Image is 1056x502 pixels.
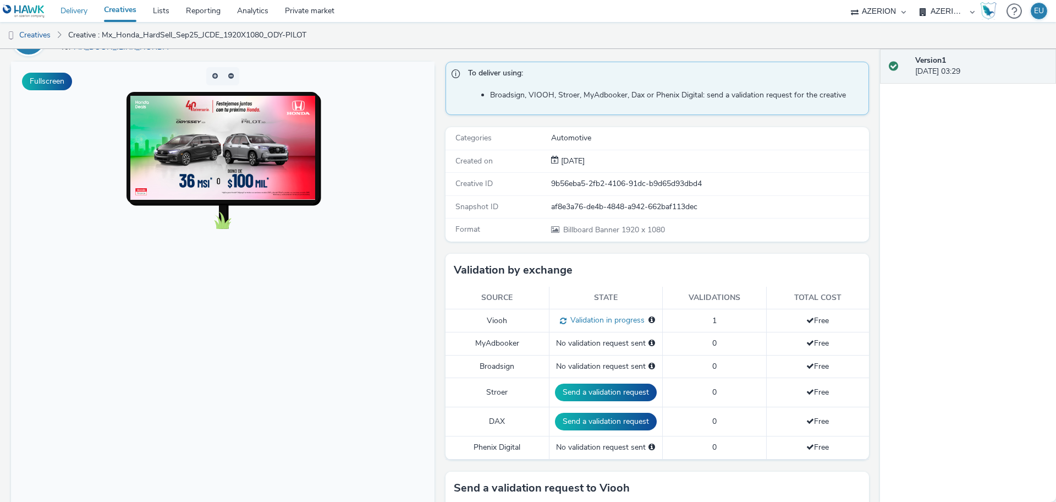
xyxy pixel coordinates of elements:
td: Phenix Digital [446,436,549,459]
div: Creation 26 September 2025, 03:29 [559,156,585,167]
a: MX_DOOH_ILINK_HONDA [74,42,173,52]
img: undefined Logo [3,4,45,18]
th: Total cost [766,287,869,309]
img: Hawk Academy [980,2,997,20]
button: Send a validation request [555,413,657,430]
td: Stroer [446,378,549,407]
li: Broadsign, VIOOH, Stroer, MyAdbooker, Dax or Phenix Digital: send a validation request for the cr... [490,90,863,101]
div: No validation request sent [555,361,657,372]
span: Format [455,224,480,234]
div: EU [1034,3,1044,19]
span: Free [806,442,829,452]
th: Validations [662,287,766,309]
span: 0 [712,416,717,427]
span: Free [806,416,829,427]
th: State [549,287,662,309]
div: Please select a deal below and click on Send to send a validation request to Phenix Digital. [648,442,655,453]
span: To deliver using: [468,68,857,82]
span: 1920 x 1080 [562,225,665,235]
span: 0 [712,361,717,372]
div: No validation request sent [555,442,657,453]
span: Free [806,338,829,348]
h3: Validation by exchange [454,262,573,279]
button: Fullscreen [22,73,72,90]
span: Categories [455,133,492,143]
td: Broadsign [446,355,549,378]
span: Creative ID [455,178,493,189]
div: [DATE] 03:29 [915,55,1047,78]
th: Source [446,287,549,309]
span: for [62,42,74,52]
button: Send a validation request [555,384,657,401]
div: Please select a deal below and click on Send to send a validation request to Broadsign. [648,361,655,372]
span: 0 [712,338,717,348]
span: Created on [455,156,493,166]
div: Automotive [551,133,868,144]
span: [DATE] [559,156,585,166]
span: Free [806,315,829,326]
td: Viooh [446,309,549,332]
div: Please select a deal below and click on Send to send a validation request to MyAdbooker. [648,338,655,349]
a: Hawk Academy [980,2,1001,20]
td: DAX [446,407,549,436]
span: Snapshot ID [455,201,498,212]
span: 0 [712,442,717,452]
div: 9b56eba5-2fb2-4106-91dc-b9d65d93dbd4 [551,178,868,189]
h3: Send a validation request to Viooh [454,480,630,496]
a: Creative : Mx_Honda_HardSell_Sep25_JCDE_1920X1080_ODY-PILOT [63,22,312,48]
span: Billboard Banner [563,225,621,235]
div: No validation request sent [555,338,657,349]
strong: Version 1 [915,55,946,66]
td: MyAdbooker [446,332,549,355]
span: 0 [712,387,717,397]
span: Free [806,361,829,372]
span: Free [806,387,829,397]
img: dooh [5,30,16,41]
img: Advertisement preview [119,34,304,138]
span: Validation in progress [566,315,645,325]
span: 1 [712,315,717,326]
div: af8e3a76-de4b-4848-a942-662baf113dec [551,201,868,212]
